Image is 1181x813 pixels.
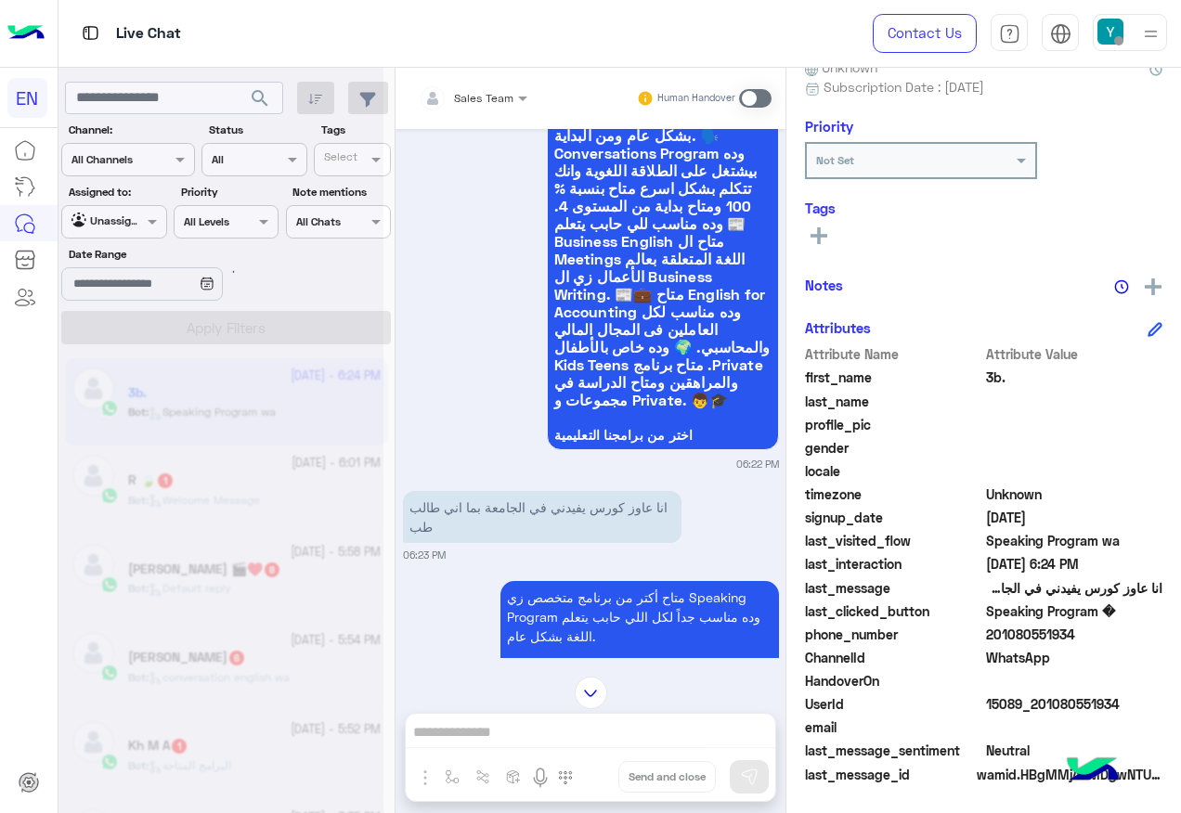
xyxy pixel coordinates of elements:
[321,148,357,170] div: Select
[805,200,1162,216] h6: Tags
[657,91,735,106] small: Human Handover
[805,554,982,574] span: last_interaction
[986,438,1163,458] span: null
[805,392,982,411] span: last_name
[805,508,982,527] span: signup_date
[805,717,982,737] span: email
[873,14,977,53] a: Contact Us
[79,21,102,45] img: tab
[986,741,1163,760] span: 0
[805,694,982,714] span: UserId
[805,671,982,690] span: HandoverOn
[805,601,982,621] span: last_clicked_button
[1114,279,1129,294] img: notes
[618,761,716,793] button: Send and close
[986,717,1163,737] span: null
[986,578,1163,598] span: انا عاوز كورس يفيدني في الجامعة بما اني طالب طب
[403,548,446,562] small: 06:23 PM
[986,601,1163,621] span: Speaking Program �
[816,153,854,167] b: Not Set
[986,671,1163,690] span: null
[986,461,1163,481] span: null
[1050,23,1071,45] img: tab
[1145,278,1162,295] img: add
[805,741,982,760] span: last_message_sentiment
[403,491,681,543] p: 5/10/2025, 6:23 PM
[805,765,973,784] span: last_message_id
[986,648,1163,667] span: 2
[7,78,47,118] div: EN
[805,368,982,387] span: first_name
[986,531,1163,550] span: Speaking Program wa
[7,14,45,53] img: Logo
[805,277,843,293] h6: Notes
[986,368,1163,387] span: 3b.
[805,461,982,481] span: locale
[805,58,877,77] span: Unknown
[1139,22,1162,45] img: profile
[116,21,181,46] p: Live Chat
[986,694,1163,714] span: 15089_201080551934
[986,554,1163,574] span: 2025-10-05T15:24:19.452Z
[805,648,982,667] span: ChannelId
[554,73,772,408] span: متاح أكثر من برنامج متخصص زي Speaking Program وده مناسب جدا لكل اللي حابب يتعلم اللغة بشكل عام وم...
[805,118,853,135] h6: Priority
[204,255,237,288] div: loading...
[805,578,982,598] span: last_message
[986,484,1163,504] span: Unknown
[977,765,1162,784] span: wamid.HBgMMjAxMDgwNTUxOTM0FQIAEhggQTVEMTJCNkZEM0M3N0Q5MTQ4QThEMEU1QUNENkNDQzEA
[736,457,779,471] small: 06:22 PM
[805,484,982,504] span: timezone
[575,677,607,709] img: scroll
[1060,739,1125,804] img: hulul-logo.png
[805,438,982,458] span: gender
[986,625,1163,644] span: 201080551934
[805,344,982,364] span: Attribute Name
[454,91,513,105] span: Sales Team
[824,77,984,97] span: Subscription Date : [DATE]
[805,415,982,434] span: profile_pic
[805,625,982,644] span: phone_number
[1097,19,1123,45] img: userImage
[991,14,1028,53] a: tab
[554,428,772,443] span: اختر من برامجنا التعليمية
[986,344,1163,364] span: Attribute Value
[986,508,1163,527] span: 2025-08-09T19:46:50.063Z
[805,531,982,550] span: last_visited_flow
[805,319,871,336] h6: Attributes
[999,23,1020,45] img: tab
